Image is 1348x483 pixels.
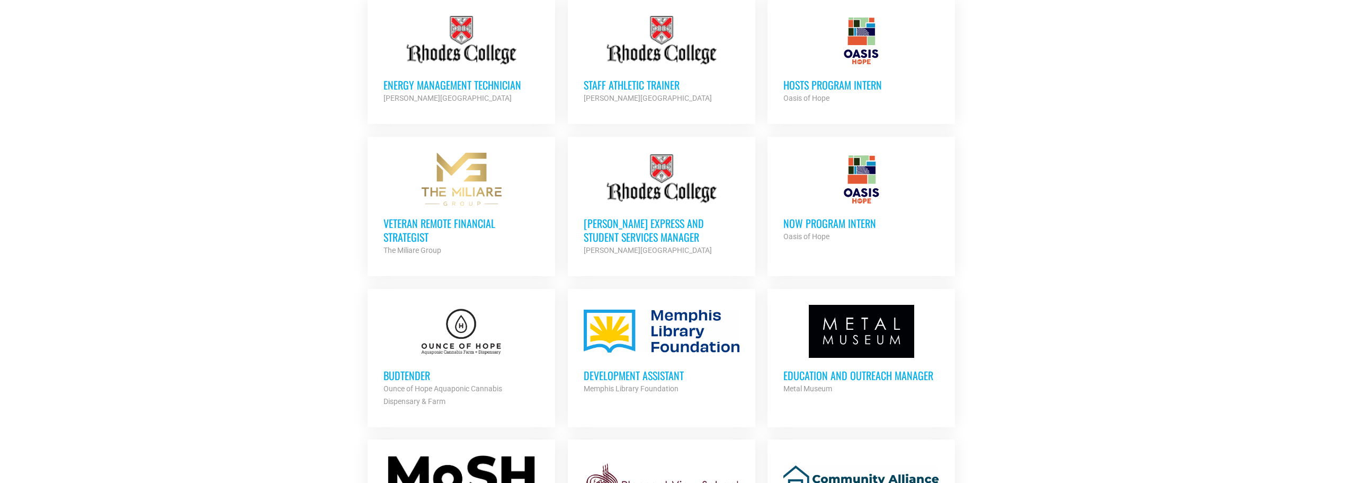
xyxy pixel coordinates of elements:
h3: Education and Outreach Manager [783,368,939,382]
h3: Veteran Remote Financial Strategist [383,216,539,244]
a: Veteran Remote Financial Strategist The Miliare Group [368,137,555,273]
strong: Ounce of Hope Aquaponic Cannabis Dispensary & Farm [383,384,502,406]
strong: Memphis Library Foundation [584,384,679,393]
h3: Energy Management Technician [383,78,539,92]
strong: Oasis of Hope [783,232,829,241]
h3: NOW Program Intern [783,216,939,230]
strong: [PERSON_NAME][GEOGRAPHIC_DATA] [383,94,512,102]
a: NOW Program Intern Oasis of Hope [767,137,955,259]
strong: Metal Museum [783,384,832,393]
a: Development Assistant Memphis Library Foundation [568,289,755,411]
a: [PERSON_NAME] Express and Student Services Manager [PERSON_NAME][GEOGRAPHIC_DATA] [568,137,755,273]
h3: Staff Athletic Trainer [584,78,739,92]
h3: Development Assistant [584,368,739,382]
strong: [PERSON_NAME][GEOGRAPHIC_DATA] [584,246,712,254]
h3: HOSTS Program Intern [783,78,939,92]
strong: Oasis of Hope [783,94,829,102]
strong: The Miliare Group [383,246,441,254]
strong: [PERSON_NAME][GEOGRAPHIC_DATA] [584,94,712,102]
a: Budtender Ounce of Hope Aquaponic Cannabis Dispensary & Farm [368,289,555,424]
a: Education and Outreach Manager Metal Museum [767,289,955,411]
h3: Budtender [383,368,539,382]
h3: [PERSON_NAME] Express and Student Services Manager [584,216,739,244]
